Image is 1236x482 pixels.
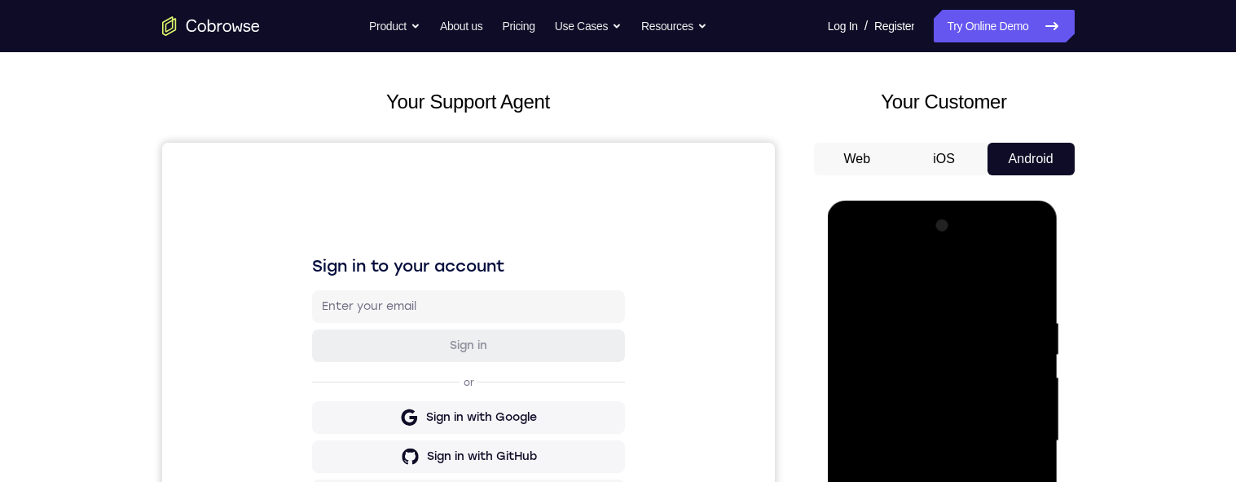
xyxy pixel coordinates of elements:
[275,422,391,434] a: Create a new account
[265,306,375,322] div: Sign in with GitHub
[934,10,1074,42] a: Try Online Demo
[641,10,707,42] button: Resources
[814,87,1075,117] h2: Your Customer
[987,143,1075,175] button: Android
[150,259,463,291] button: Sign in with Google
[258,345,381,361] div: Sign in with Intercom
[828,10,858,42] a: Log In
[369,10,420,42] button: Product
[900,143,987,175] button: iOS
[150,376,463,409] button: Sign in with Zendesk
[874,10,914,42] a: Register
[162,16,260,36] a: Go to the home page
[864,16,868,36] span: /
[150,422,463,435] p: Don't have an account?
[298,233,315,246] p: or
[440,10,482,42] a: About us
[150,298,463,330] button: Sign in with GitHub
[150,337,463,369] button: Sign in with Intercom
[260,384,380,400] div: Sign in with Zendesk
[162,87,775,117] h2: Your Support Agent
[502,10,534,42] a: Pricing
[555,10,622,42] button: Use Cases
[264,267,375,283] div: Sign in with Google
[814,143,901,175] button: Web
